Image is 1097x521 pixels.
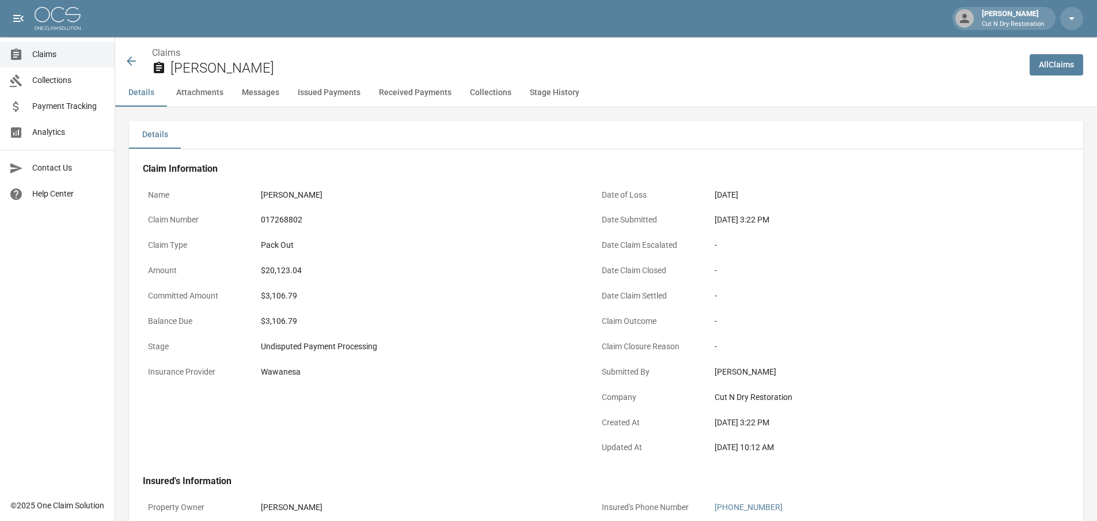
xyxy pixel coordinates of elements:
button: open drawer [7,7,30,30]
div: 017268802 [261,214,578,226]
button: Messages [233,79,289,107]
nav: breadcrumb [152,46,1020,60]
span: Analytics [32,126,105,138]
h2: [PERSON_NAME] [170,60,1020,77]
p: Stage [143,335,246,358]
p: Cut N Dry Restoration [982,20,1044,29]
p: Claim Closure Reason [597,335,700,358]
div: Cut N Dry Restoration [715,391,1031,403]
span: Help Center [32,188,105,200]
img: ocs-logo-white-transparent.png [35,7,81,30]
div: Pack Out [261,239,578,251]
button: Stage History [521,79,589,107]
p: Insurance Provider [143,361,246,383]
div: - [715,265,1031,277]
div: $20,123.04 [261,265,578,277]
div: $3,106.79 [261,315,578,327]
div: [PERSON_NAME] [261,501,578,514]
div: $3,106.79 [261,290,578,302]
a: Claims [152,47,180,58]
div: [PERSON_NAME] [977,8,1049,29]
div: details tabs [129,121,1083,149]
button: Details [129,121,181,149]
div: anchor tabs [115,79,1097,107]
button: Details [115,79,167,107]
p: Date Submitted [597,209,700,231]
span: Contact Us [32,162,105,174]
div: - [715,290,1031,302]
div: [DATE] 3:22 PM [715,417,1031,429]
p: Date of Loss [597,184,700,206]
p: Committed Amount [143,285,246,307]
div: [DATE] [715,189,1031,201]
span: Payment Tracking [32,100,105,112]
p: Submitted By [597,361,700,383]
p: Company [597,386,700,409]
div: - [715,315,1031,327]
p: Date Claim Closed [597,259,700,282]
p: Insured's Phone Number [597,496,700,519]
div: [DATE] 3:22 PM [715,214,1031,226]
a: [PHONE_NUMBER] [715,503,783,512]
p: Amount [143,259,246,282]
a: AllClaims [1030,54,1083,75]
button: Attachments [167,79,233,107]
button: Collections [461,79,521,107]
button: Issued Payments [289,79,370,107]
div: © 2025 One Claim Solution [10,500,104,511]
p: Updated At [597,436,700,459]
h4: Claim Information [143,163,1037,175]
p: Created At [597,411,700,434]
div: - [715,341,1031,353]
p: Date Claim Settled [597,285,700,307]
span: Claims [32,48,105,61]
span: Collections [32,74,105,86]
p: Property Owner [143,496,246,519]
div: [DATE] 10:12 AM [715,441,1031,454]
div: [PERSON_NAME] [715,366,1031,378]
p: Name [143,184,246,206]
div: Undisputed Payment Processing [261,341,578,353]
h4: Insured's Information [143,475,1037,487]
p: Claim Outcome [597,310,700,333]
div: Wawanesa [261,366,578,378]
p: Balance Due [143,310,246,333]
p: Date Claim Escalated [597,234,700,256]
div: - [715,239,1031,251]
div: [PERSON_NAME] [261,189,578,201]
button: Received Payments [370,79,461,107]
p: Claim Number [143,209,246,231]
p: Claim Type [143,234,246,256]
